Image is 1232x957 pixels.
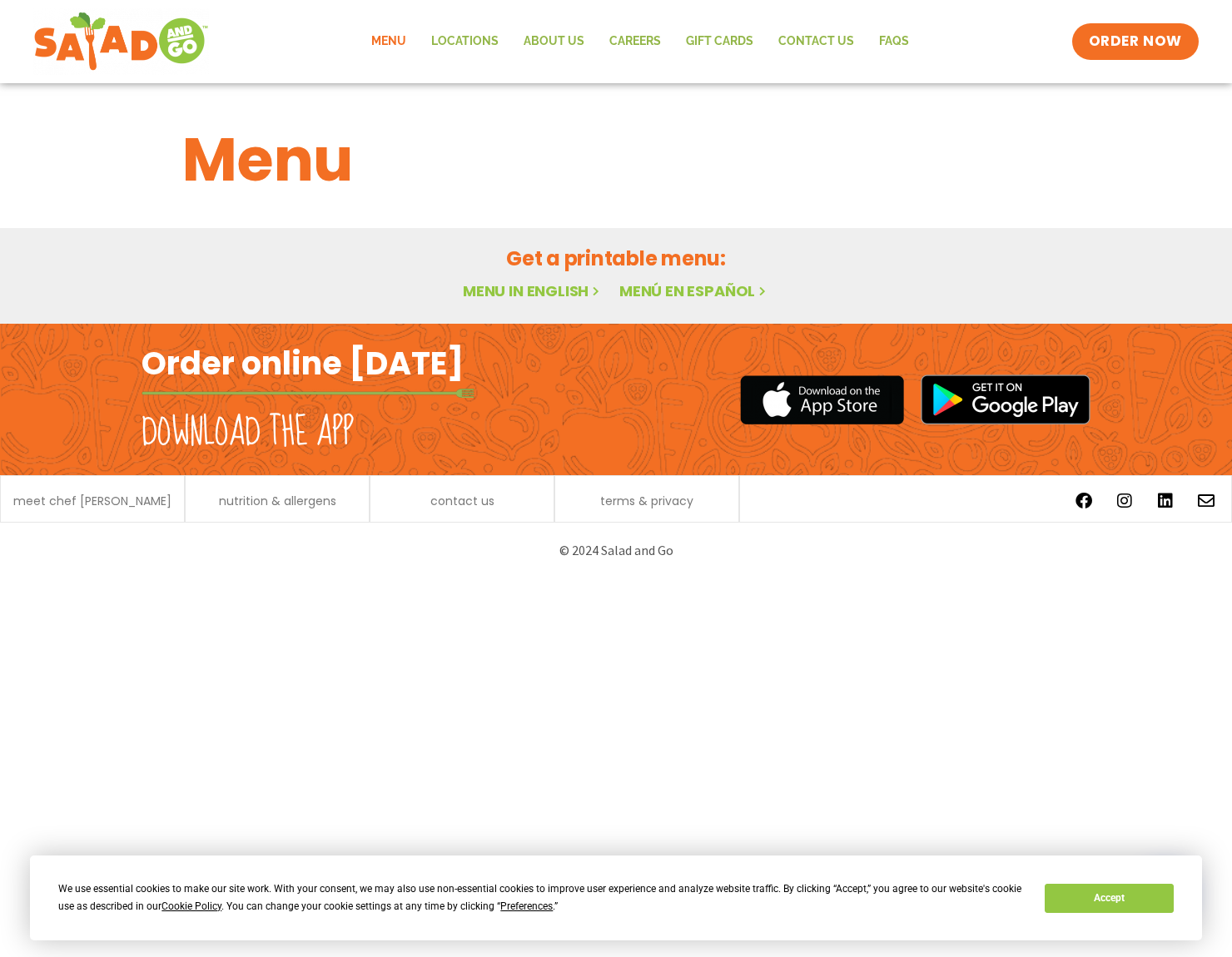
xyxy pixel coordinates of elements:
img: new-SAG-logo-768×292 [33,8,209,75]
a: GIFT CARDS [673,22,766,61]
a: nutrition & allergens [219,495,336,507]
h2: Get a printable menu: [182,244,1050,273]
div: We use essential cookies to make our site work. With your consent, we may also use non-essential ... [58,880,1025,915]
a: Menú en español [619,280,769,301]
h1: Menu [182,115,1050,205]
h2: Order online [DATE] [142,343,464,384]
nav: Menu [359,22,922,61]
a: Menu in English [463,280,603,301]
button: Accept [1045,884,1173,913]
a: ORDER NOW [1072,23,1199,60]
a: About Us [511,22,597,61]
span: ORDER NOW [1089,32,1182,52]
a: Menu [359,22,419,61]
img: appstore [740,373,904,427]
a: Locations [419,22,511,61]
a: Contact Us [766,22,867,61]
span: Preferences [500,900,553,912]
a: Careers [597,22,673,61]
span: Cookie Policy [161,900,221,912]
a: terms & privacy [600,495,693,507]
div: Cookie Consent Prompt [30,855,1202,940]
img: fork [142,389,474,398]
a: contact us [430,495,494,507]
img: google_play [921,374,1090,424]
a: FAQs [867,22,922,61]
a: meet chef [PERSON_NAME] [13,495,171,507]
p: © 2024 Salad and Go [150,539,1082,562]
h2: Download the app [142,409,354,456]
